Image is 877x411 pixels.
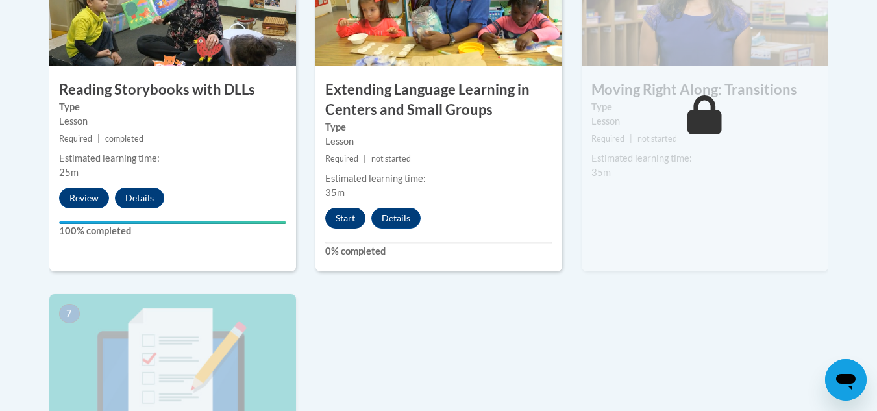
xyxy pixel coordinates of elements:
[825,359,867,401] iframe: Button to launch messaging window
[59,188,109,208] button: Review
[325,134,552,149] div: Lesson
[59,167,79,178] span: 25m
[59,114,286,129] div: Lesson
[591,100,819,114] label: Type
[325,120,552,134] label: Type
[59,221,286,224] div: Your progress
[59,134,92,143] span: Required
[325,154,358,164] span: Required
[364,154,366,164] span: |
[325,208,365,229] button: Start
[59,224,286,238] label: 100% completed
[59,304,80,323] span: 7
[325,171,552,186] div: Estimated learning time:
[49,80,296,100] h3: Reading Storybooks with DLLs
[315,80,562,120] h3: Extending Language Learning in Centers and Small Groups
[591,134,624,143] span: Required
[105,134,143,143] span: completed
[97,134,100,143] span: |
[591,114,819,129] div: Lesson
[59,151,286,166] div: Estimated learning time:
[325,187,345,198] span: 35m
[371,154,411,164] span: not started
[325,244,552,258] label: 0% completed
[582,80,828,100] h3: Moving Right Along: Transitions
[371,208,421,229] button: Details
[59,100,286,114] label: Type
[115,188,164,208] button: Details
[637,134,677,143] span: not started
[630,134,632,143] span: |
[591,151,819,166] div: Estimated learning time:
[591,167,611,178] span: 35m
